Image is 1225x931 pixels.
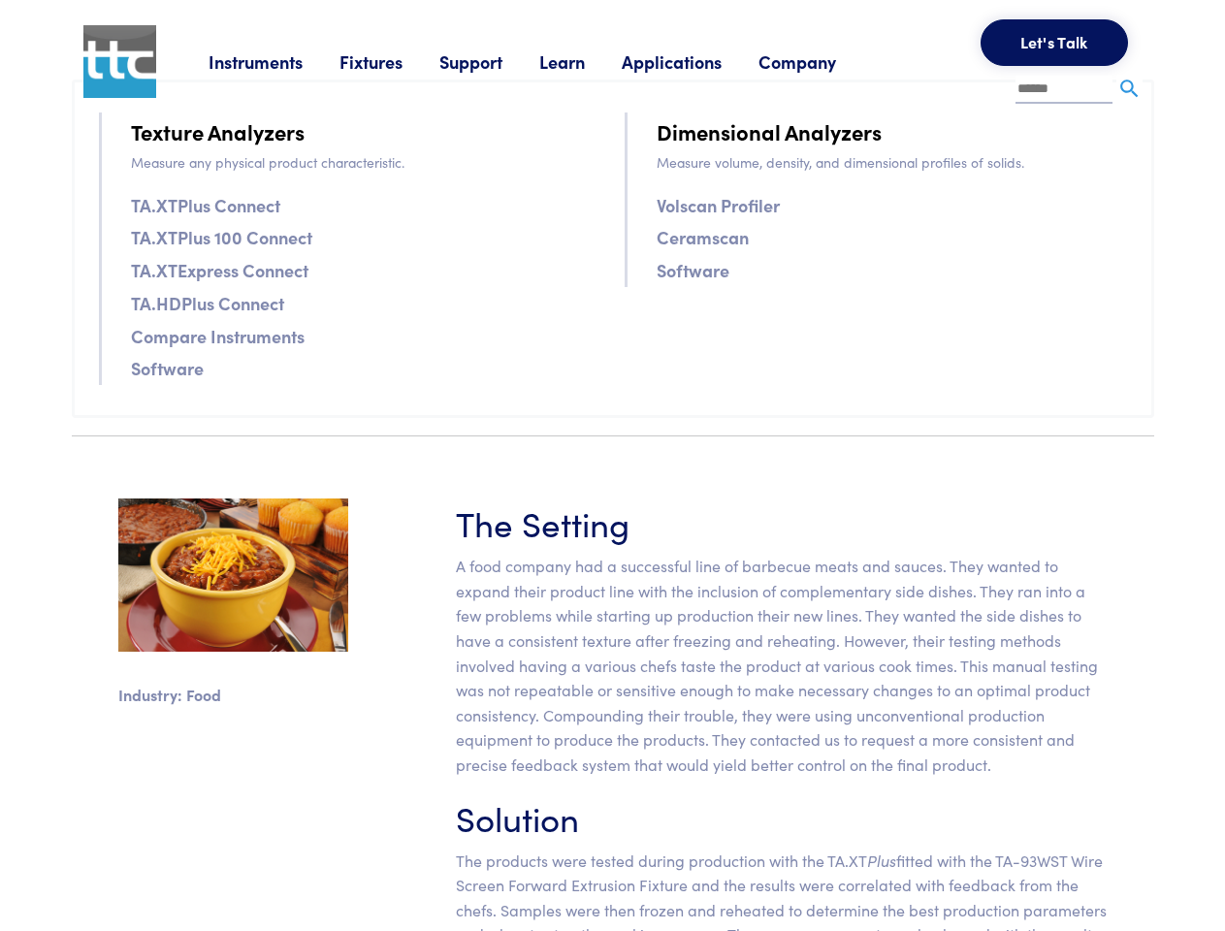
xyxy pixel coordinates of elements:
a: Dimensional Analyzers [657,114,882,148]
a: Software [657,256,729,284]
a: Applications [622,49,758,74]
p: Industry: Food [118,683,348,708]
a: Learn [539,49,622,74]
a: Volscan Profiler [657,191,780,219]
a: Texture Analyzers [131,114,305,148]
h3: Solution [456,793,1108,841]
p: Measure any physical product characteristic. [131,151,601,173]
a: Ceramscan [657,223,749,251]
a: Fixtures [339,49,439,74]
img: sidedishes.jpg [118,498,348,652]
a: Support [439,49,539,74]
a: TA.XTPlus Connect [131,191,280,219]
button: Let's Talk [981,19,1128,66]
img: ttc_logo_1x1_v1.0.png [83,25,156,98]
a: Compare Instruments [131,322,305,350]
p: A food company had a successful line of barbecue meats and sauces. They wanted to expand their pr... [456,554,1108,777]
a: Company [758,49,873,74]
a: TA.XTExpress Connect [131,256,308,284]
p: Measure volume, density, and dimensional profiles of solids. [657,151,1127,173]
em: Plus [867,850,896,871]
a: Instruments [209,49,339,74]
a: Software [131,354,204,382]
a: TA.HDPlus Connect [131,289,284,317]
h3: The Setting [456,498,1108,546]
a: TA.XTPlus 100 Connect [131,223,312,251]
